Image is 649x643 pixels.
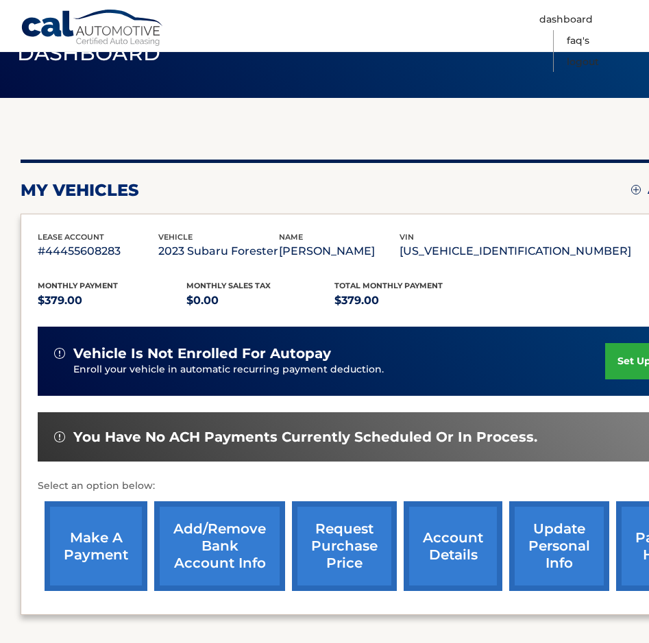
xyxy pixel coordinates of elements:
[539,9,593,30] a: Dashboard
[404,501,502,591] a: account details
[509,501,609,591] a: update personal info
[292,501,397,591] a: request purchase price
[73,345,331,362] span: vehicle is not enrolled for autopay
[54,348,65,359] img: alert-white.svg
[279,242,400,261] p: [PERSON_NAME]
[21,9,164,49] a: Cal Automotive
[45,501,147,591] a: make a payment
[158,232,193,242] span: vehicle
[400,232,414,242] span: vin
[73,429,537,446] span: You have no ACH payments currently scheduled or in process.
[567,51,599,73] a: Logout
[158,242,279,261] p: 2023 Subaru Forester
[154,501,285,591] a: Add/Remove bank account info
[21,180,139,201] h2: my vehicles
[279,232,303,242] span: name
[38,281,118,290] span: Monthly Payment
[334,281,443,290] span: Total Monthly Payment
[54,431,65,442] img: alert-white.svg
[38,291,186,310] p: $379.00
[567,30,589,51] a: FAQ's
[38,232,104,242] span: lease account
[400,242,631,261] p: [US_VEHICLE_IDENTIFICATION_NUMBER]
[186,291,335,310] p: $0.00
[17,40,161,66] span: Dashboard
[73,362,605,377] p: Enroll your vehicle in automatic recurring payment deduction.
[38,242,158,261] p: #44455608283
[334,291,483,310] p: $379.00
[631,185,641,194] img: add.svg
[186,281,271,290] span: Monthly sales Tax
